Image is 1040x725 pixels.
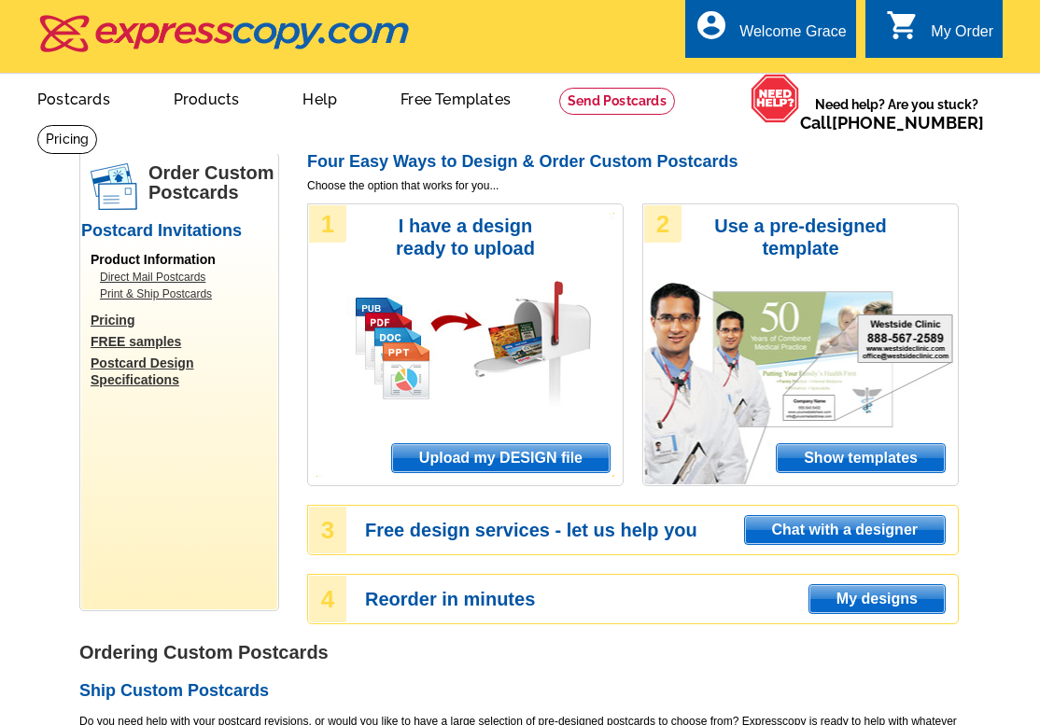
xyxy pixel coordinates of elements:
a: shopping_cart My Order [886,21,993,44]
a: Pricing [91,312,277,328]
a: Postcard Design Specifications [91,355,277,388]
h1: Order Custom Postcards [148,163,277,202]
a: Upload my DESIGN file [391,443,611,473]
div: 2 [644,205,682,243]
a: Chat with a designer [744,515,946,545]
a: Direct Mail Postcards [100,269,268,286]
div: Welcome Grace [739,23,846,49]
a: Free Templates [371,76,541,119]
a: Print & Ship Postcards [100,286,268,302]
span: Chat with a designer [745,516,945,544]
i: shopping_cart [886,8,920,42]
div: My Order [931,23,993,49]
span: Product Information [91,252,216,267]
span: My designs [809,585,945,613]
img: help [751,74,800,122]
a: FREE samples [91,333,277,350]
a: My designs [808,584,946,614]
span: Upload my DESIGN file [392,444,610,472]
div: 3 [309,507,346,553]
h3: Free design services - let us help you [365,522,957,538]
img: postcards.png [91,163,137,210]
a: Postcards [7,76,140,119]
a: [PHONE_NUMBER] [832,113,984,132]
h3: Reorder in minutes [365,591,957,607]
strong: Ordering Custom Postcards [79,642,329,662]
span: Need help? Are you stuck? [800,95,993,132]
a: Show templates [776,443,946,473]
h2: Four Easy Ways to Design & Order Custom Postcards [307,152,959,173]
span: Choose the option that works for you... [307,177,959,194]
h2: Postcard Invitations [81,221,277,242]
a: Products [144,76,270,119]
div: 4 [309,576,346,622]
i: account_circle [695,8,728,42]
h3: I have a design ready to upload [370,215,561,259]
div: 1 [309,205,346,243]
span: Call [800,113,984,132]
a: Help [273,76,367,119]
h3: Use a pre-designed template [705,215,896,259]
h2: Ship Custom Postcards [79,681,959,702]
span: Show templates [777,444,945,472]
